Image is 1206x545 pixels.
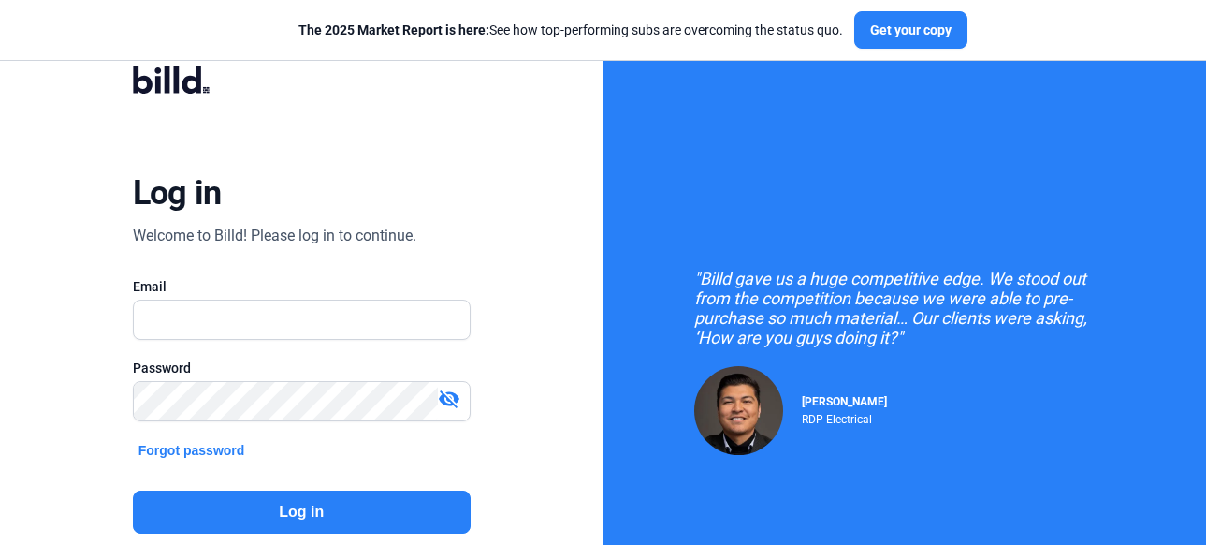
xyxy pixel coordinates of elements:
div: Password [133,359,471,377]
div: Email [133,277,471,296]
div: Log in [133,172,222,214]
div: See how top-performing subs are overcoming the status quo. [298,21,843,39]
div: RDP Electrical [802,408,887,426]
span: The 2025 Market Report is here: [298,22,489,37]
button: Forgot password [133,440,251,461]
mat-icon: visibility_off [438,388,460,410]
button: Get your copy [854,11,967,49]
button: Log in [133,491,471,534]
div: "Billd gave us a huge competitive edge. We stood out from the competition because we were able to... [694,269,1115,347]
span: [PERSON_NAME] [802,395,887,408]
div: Welcome to Billd! Please log in to continue. [133,225,416,247]
img: Raul Pacheco [694,366,783,455]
